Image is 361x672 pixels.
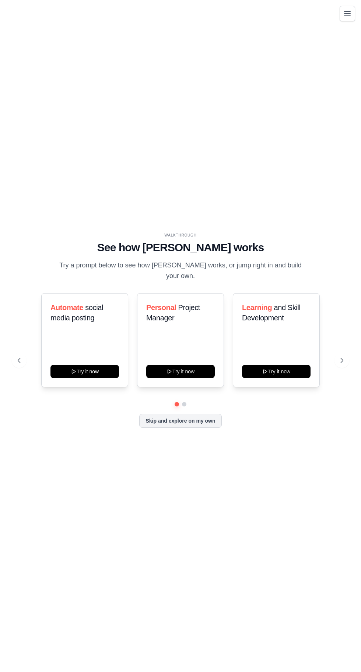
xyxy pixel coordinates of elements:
[146,303,200,322] span: Project Manager
[50,365,119,378] button: Try it now
[18,241,343,254] h1: See how [PERSON_NAME] works
[340,6,355,21] button: Toggle navigation
[139,414,221,428] button: Skip and explore on my own
[57,260,304,282] p: Try a prompt below to see how [PERSON_NAME] works, or jump right in and build your own.
[146,365,215,378] button: Try it now
[18,232,343,238] div: WALKTHROUGH
[242,365,311,378] button: Try it now
[50,303,83,312] span: Automate
[242,303,272,312] span: Learning
[146,303,176,312] span: Personal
